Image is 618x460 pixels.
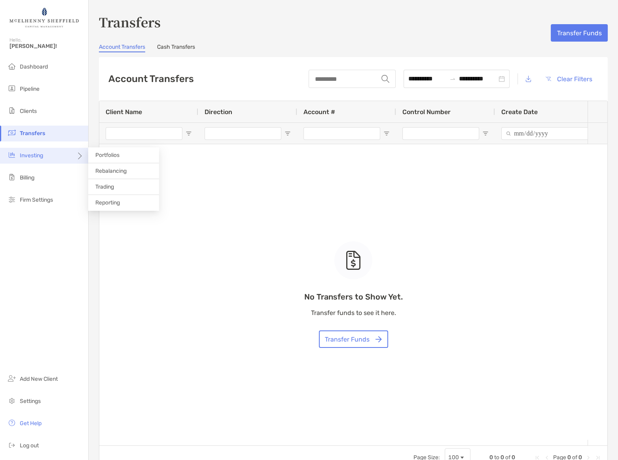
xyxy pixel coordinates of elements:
[20,442,39,449] span: Log out
[99,44,145,52] a: Account Transfers
[95,152,119,158] span: Portfolios
[539,70,598,88] button: Clear Filters
[7,418,17,428] img: get-help icon
[95,183,114,190] span: Trading
[546,76,551,81] img: button icon
[20,63,48,70] span: Dashboard
[9,3,79,32] img: Zoe Logo
[95,168,127,174] span: Rebalancing
[20,197,53,203] span: Firm Settings
[108,73,194,84] h2: Account Transfers
[95,199,120,206] span: Reporting
[99,13,608,31] h3: Transfers
[304,292,403,302] p: No Transfers to Show Yet.
[7,61,17,71] img: dashboard icon
[449,76,456,82] span: swap-right
[20,174,34,181] span: Billing
[20,108,37,115] span: Clients
[7,440,17,450] img: logout icon
[551,24,608,42] button: Transfer Funds
[304,308,403,318] p: Transfer funds to see it here.
[7,150,17,160] img: investing icon
[345,251,361,270] img: empty state icon
[7,84,17,93] img: pipeline icon
[7,374,17,383] img: add_new_client icon
[20,376,58,382] span: Add New Client
[375,336,382,342] img: button icon
[20,152,43,159] span: Investing
[20,398,41,405] span: Settings
[7,396,17,405] img: settings icon
[7,106,17,115] img: clients icon
[319,330,388,348] button: Transfer Funds
[20,86,40,92] span: Pipeline
[7,195,17,204] img: firm-settings icon
[449,76,456,82] span: to
[9,43,83,50] span: [PERSON_NAME]!
[7,172,17,182] img: billing icon
[381,75,389,83] img: input icon
[7,128,17,137] img: transfers icon
[20,130,45,137] span: Transfers
[157,44,195,52] a: Cash Transfers
[20,420,42,427] span: Get Help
